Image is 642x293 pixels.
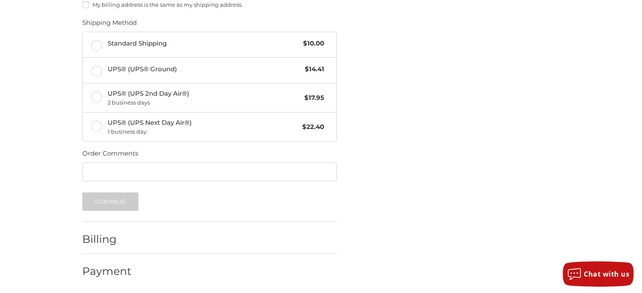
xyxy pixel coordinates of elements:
span: $10.00 [299,39,324,48]
span: UPS® (UPS Next Day Air®) [108,118,298,136]
span: UPS® (UPS 2nd Day Air®) [108,89,301,107]
label: My billing address is the same as my shipping address. [82,1,337,8]
h2: Billing [82,233,132,246]
span: $22.40 [298,122,324,132]
span: Chat with us [584,269,629,279]
button: Chat with us [563,261,634,287]
h2: Payment [82,265,132,278]
legend: Order Comments [82,149,138,162]
span: 2 business days [108,99,301,107]
button: Continue [82,192,138,211]
span: $17.95 [300,93,324,103]
span: Standard Shipping [108,39,299,48]
span: $14.41 [301,65,324,74]
span: 1 business day [108,128,298,136]
legend: Shipping Method [82,18,137,32]
span: UPS® (UPS® Ground) [108,65,301,74]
